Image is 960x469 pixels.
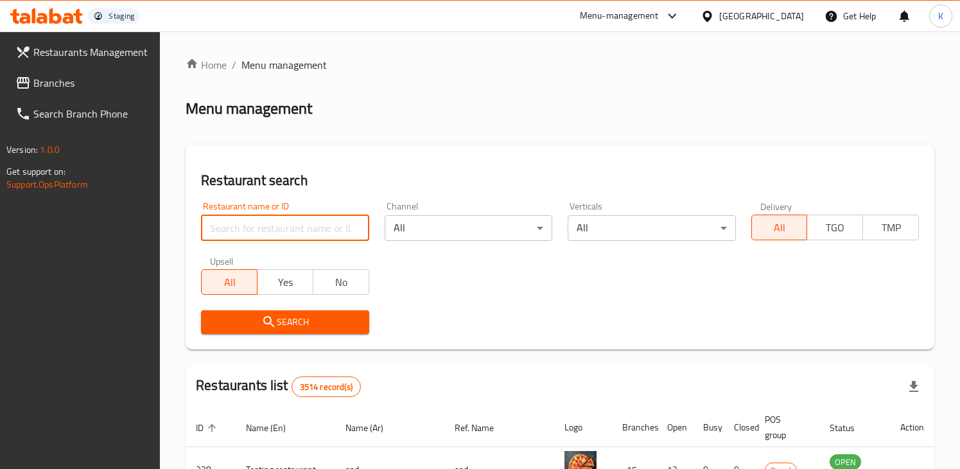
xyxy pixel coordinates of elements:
[232,57,236,73] li: /
[257,269,313,295] button: Yes
[246,420,302,436] span: Name (En)
[6,176,88,193] a: Support.OpsPlatform
[5,67,161,98] a: Branches
[455,420,511,436] span: Ref. Name
[186,98,312,119] h2: Menu management
[263,273,308,292] span: Yes
[201,310,369,334] button: Search
[812,218,858,237] span: TGO
[5,37,161,67] a: Restaurants Management
[5,98,161,129] a: Search Branch Phone
[862,215,919,240] button: TMP
[657,408,693,447] th: Open
[890,408,934,447] th: Action
[33,75,150,91] span: Branches
[868,218,914,237] span: TMP
[6,163,65,180] span: Get support on:
[765,412,804,443] span: POS group
[186,57,934,73] nav: breadcrumb
[109,11,134,21] div: Staging
[724,408,755,447] th: Closed
[830,420,871,436] span: Status
[385,215,552,241] div: All
[196,420,220,436] span: ID
[207,273,252,292] span: All
[719,9,804,23] div: [GEOGRAPHIC_DATA]
[33,44,150,60] span: Restaurants Management
[201,269,257,295] button: All
[210,256,234,265] label: Upsell
[292,381,360,393] span: 3514 record(s)
[201,171,919,190] h2: Restaurant search
[898,371,929,402] div: Export file
[757,218,803,237] span: All
[201,215,369,241] input: Search for restaurant name or ID..
[568,215,735,241] div: All
[40,141,60,158] span: 1.0.0
[938,9,943,23] span: K
[693,408,724,447] th: Busy
[760,202,792,211] label: Delivery
[807,215,863,240] button: TGO
[241,57,327,73] span: Menu management
[313,269,369,295] button: No
[186,57,227,73] a: Home
[6,141,38,158] span: Version:
[196,376,361,397] h2: Restaurants list
[319,273,364,292] span: No
[211,314,358,330] span: Search
[33,106,150,121] span: Search Branch Phone
[292,376,361,397] div: Total records count
[345,420,400,436] span: Name (Ar)
[612,408,657,447] th: Branches
[580,8,659,24] div: Menu-management
[554,408,612,447] th: Logo
[751,215,808,240] button: All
